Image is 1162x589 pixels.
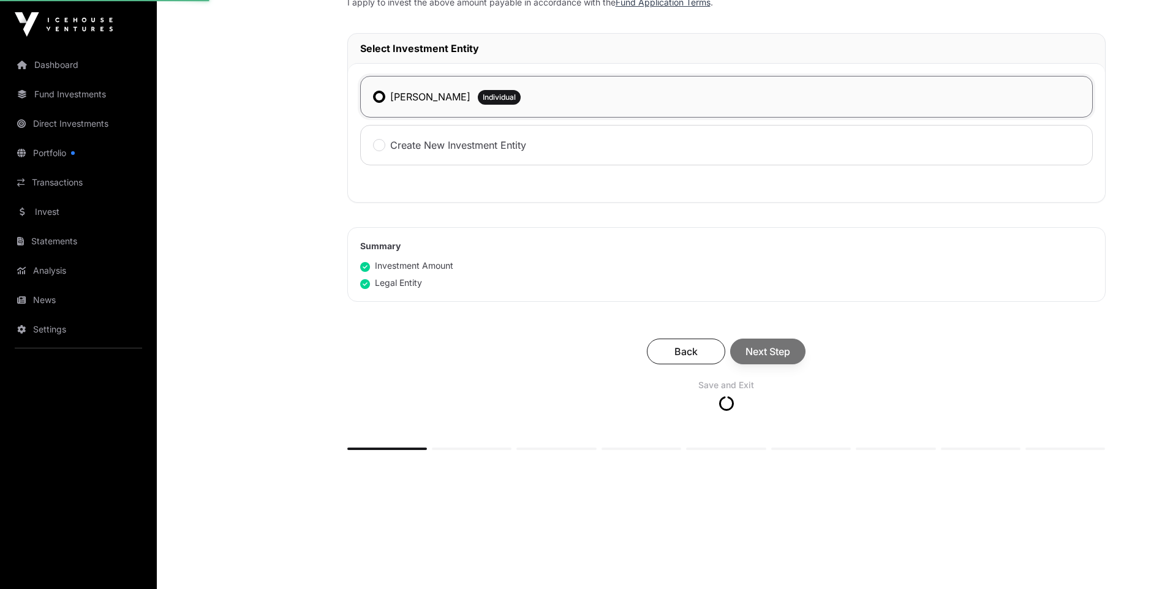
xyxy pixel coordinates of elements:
h2: Summary [360,240,1093,252]
a: Fund Investments [10,81,147,108]
h2: Select Investment Entity [360,41,1093,56]
a: News [10,287,147,313]
a: Settings [10,316,147,343]
button: Back [647,339,725,364]
a: Statements [10,228,147,255]
iframe: Chat Widget [1101,530,1162,589]
label: Create New Investment Entity [390,138,526,152]
a: Analysis [10,257,147,284]
span: Back [662,344,710,359]
a: Invest [10,198,147,225]
a: Direct Investments [10,110,147,137]
label: [PERSON_NAME] [390,89,470,104]
img: Icehouse Ventures Logo [15,12,113,37]
a: Transactions [10,169,147,196]
div: Investment Amount [360,260,453,272]
a: Dashboard [10,51,147,78]
a: Portfolio [10,140,147,167]
span: Individual [483,92,516,102]
div: Legal Entity [360,277,422,289]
